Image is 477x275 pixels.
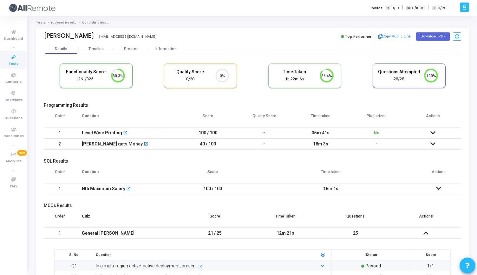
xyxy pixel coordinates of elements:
[82,228,173,238] div: General [PERSON_NAME]
[371,5,383,11] label: Invites:
[321,228,391,239] td: 25
[321,210,391,228] th: Questions
[55,260,94,271] td: Q1
[180,183,246,194] td: 100 / 100
[376,141,378,146] span: -
[114,47,148,51] div: Proctor
[82,21,111,24] span: Candidate Report
[5,79,22,85] span: Contests
[406,6,410,10] span: C
[55,47,67,51] div: Details
[236,110,292,127] th: Quality Score
[44,165,75,183] th: Order
[44,110,75,127] th: Order
[10,184,17,189] span: FAQ
[144,142,148,147] mat-icon: open_in_new
[292,138,349,150] td: 18m 3s
[345,34,371,39] span: Top Performer
[416,165,461,183] th: Actions
[75,110,180,127] th: Question
[432,6,436,10] span: I
[391,210,461,228] th: Actions
[44,228,75,239] td: 1
[75,210,180,228] th: Quiz
[180,127,236,138] td: 100 / 100
[88,47,104,51] div: Timeline
[44,158,461,164] h5: SQL Results
[5,97,23,103] span: Interviews
[180,210,250,228] th: Score
[82,128,122,138] div: Level Wise Printing
[405,110,461,127] th: Actions
[148,47,183,51] div: Information
[3,134,24,139] span: Candidates
[82,184,125,194] div: Nth Maximum Salary
[402,4,403,11] span: |
[427,263,434,268] span: 1/1
[4,116,23,121] span: Questions
[97,34,156,39] div: [EMAIL_ADDRESS][DOMAIN_NAME]
[374,130,380,135] span: No
[180,228,250,239] td: 21 / 25
[44,138,75,150] td: 2
[75,165,180,183] th: Question
[391,5,399,11] span: 0/10
[246,165,416,183] th: Time taken
[96,262,197,269] div: In a multi-region active-active deployment, preser...
[9,61,18,67] span: Tests
[180,110,236,127] th: Score
[17,150,27,156] span: New
[55,250,94,260] th: S. No.
[349,110,405,127] th: Plagiarized
[50,21,101,24] a: Backend Developer (C# & .Net)
[386,6,390,10] span: T
[44,203,461,208] h5: MCQs Results
[8,2,56,14] img: logo
[246,183,416,194] td: 16m 1s
[6,159,22,164] span: Analytics
[236,127,292,138] td: -
[292,127,349,138] td: 35m 41s
[428,4,429,11] span: |
[44,183,75,194] td: 1
[44,103,461,108] h5: Programming Results
[44,210,75,228] th: Order
[123,131,127,136] mat-icon: open_in_new
[126,187,131,191] mat-icon: open_in_new
[93,252,313,258] div: Question
[376,32,413,41] button: Copy Public Link
[4,36,23,42] span: Dashboard
[65,76,107,82] div: 261/325
[236,138,292,150] td: -
[378,69,420,75] h5: Questions Attempted
[273,76,316,82] div: 1h 22m 6s
[438,5,448,11] span: 0/201
[273,69,316,75] h5: Time Taken
[198,265,202,268] mat-icon: open_in_new
[36,21,469,25] nav: breadcrumb
[250,210,321,228] th: Time Taken
[169,76,212,82] div: 0/20
[412,5,425,11] span: 0/1000
[180,138,236,150] td: 40 / 100
[411,250,451,260] th: Score
[36,21,45,24] a: Tests
[180,165,246,183] th: Score
[292,110,349,127] th: Time taken
[82,139,143,149] div: [PERSON_NAME] gets Money
[169,69,212,75] h5: Quality Score
[44,127,75,138] td: 1
[365,263,381,268] span: Passed
[332,250,411,260] th: Status
[416,32,450,41] button: Download PDF
[378,76,420,82] div: 28/28
[257,228,314,238] div: 12m 21s
[65,69,107,75] h5: Functionality Score
[44,32,94,39] div: [PERSON_NAME]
